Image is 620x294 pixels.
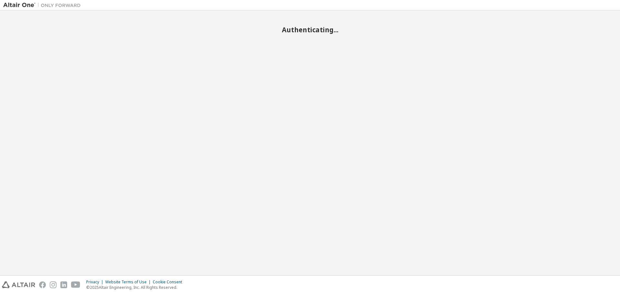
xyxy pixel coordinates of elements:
img: youtube.svg [71,281,80,288]
img: facebook.svg [39,281,46,288]
p: © 2025 Altair Engineering, Inc. All Rights Reserved. [86,285,186,290]
div: Privacy [86,279,105,285]
div: Cookie Consent [153,279,186,285]
div: Website Terms of Use [105,279,153,285]
img: altair_logo.svg [2,281,35,288]
img: Altair One [3,2,84,8]
img: instagram.svg [50,281,57,288]
h2: Authenticating... [3,25,617,34]
img: linkedin.svg [60,281,67,288]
